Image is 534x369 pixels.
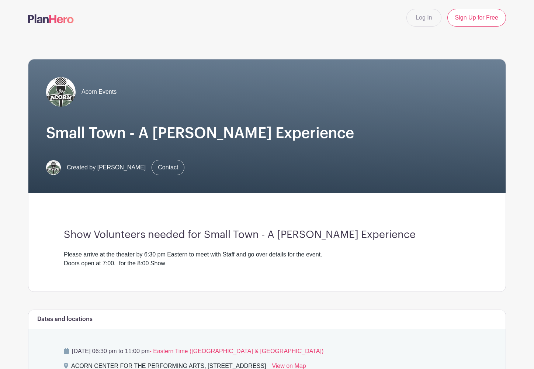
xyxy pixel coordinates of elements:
[64,229,470,241] h3: Show Volunteers needed for Small Town - A [PERSON_NAME] Experience
[64,250,470,268] div: Please arrive at the theater by 6:30 pm Eastern to meet with Staff and go over details for the ev...
[28,14,74,23] img: logo-507f7623f17ff9eddc593b1ce0a138ce2505c220e1c5a4e2b4648c50719b7d32.svg
[64,347,470,356] p: [DATE] 06:30 pm to 11:00 pm
[37,316,93,323] h6: Dates and locations
[46,124,488,142] h1: Small Town - A [PERSON_NAME] Experience
[406,9,441,27] a: Log In
[447,9,506,27] a: Sign Up for Free
[46,77,76,107] img: Acorn%20Logo%20SMALL.jpg
[82,87,117,96] span: Acorn Events
[152,160,184,175] a: Contact
[149,348,323,354] span: - Eastern Time ([GEOGRAPHIC_DATA] & [GEOGRAPHIC_DATA])
[46,160,61,175] img: Acorn%20Logo%20SMALL.jpg
[67,163,146,172] span: Created by [PERSON_NAME]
